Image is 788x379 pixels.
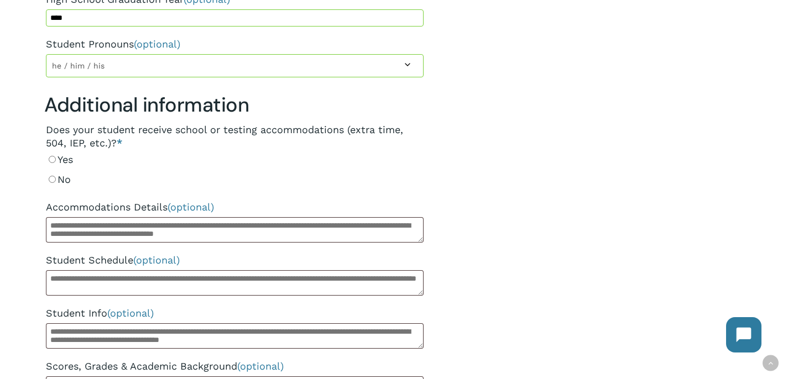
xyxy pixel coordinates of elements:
[46,250,424,270] label: Student Schedule
[46,34,424,54] label: Student Pronouns
[46,57,423,74] span: he / him / his
[46,303,424,323] label: Student Info
[107,307,154,319] span: (optional)
[168,201,214,213] span: (optional)
[46,123,424,150] legend: Does your student receive school or testing accommodations (extra time, 504, IEP, etc.)?
[49,156,56,163] input: Yes
[133,254,180,266] span: (optional)
[46,54,424,77] span: he / him / his
[46,356,424,376] label: Scores, Grades & Academic Background
[46,197,424,217] label: Accommodations Details
[237,360,284,372] span: (optional)
[44,92,425,118] h3: Additional information
[46,170,424,189] label: No
[46,150,424,170] label: Yes
[117,137,122,149] abbr: required
[715,306,773,364] iframe: Chatbot
[134,38,180,50] span: (optional)
[49,176,56,183] input: No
